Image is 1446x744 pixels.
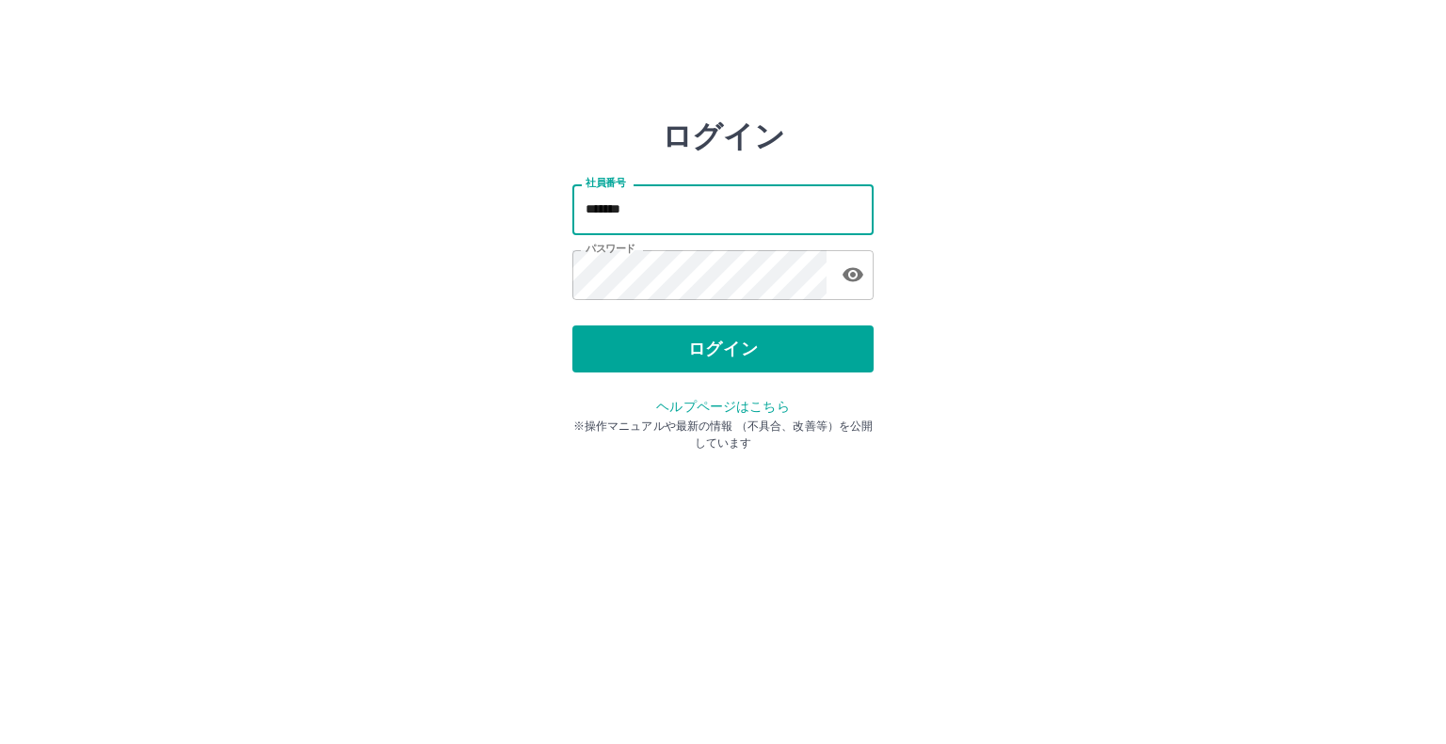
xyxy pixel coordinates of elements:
label: 社員番号 [586,176,625,190]
p: ※操作マニュアルや最新の情報 （不具合、改善等）を公開しています [572,418,874,451]
h2: ログイン [662,119,785,154]
label: パスワード [586,242,635,256]
button: ログイン [572,325,874,372]
a: ヘルプページはこちら [656,399,789,414]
